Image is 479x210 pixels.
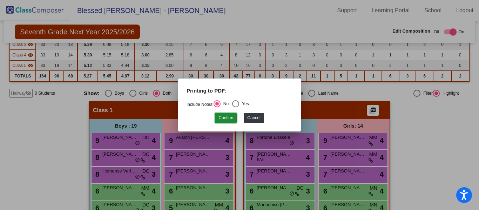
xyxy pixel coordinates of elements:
div: Yes [239,101,249,107]
button: Confirm [215,113,237,123]
label: Printing to PDF: [187,87,227,95]
button: Cancel [244,113,264,123]
mat-radio-group: Select an option [187,102,249,107]
a: Include Notes: [187,102,214,107]
div: No [221,101,229,107]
